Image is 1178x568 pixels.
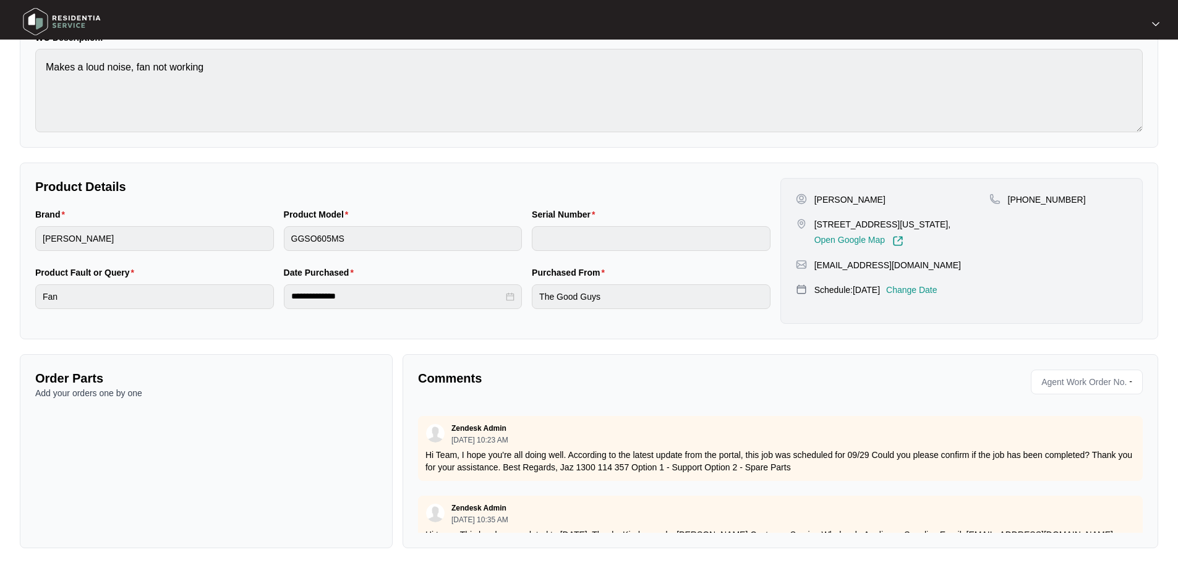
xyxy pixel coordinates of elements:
[814,259,961,271] p: [EMAIL_ADDRESS][DOMAIN_NAME]
[1008,193,1086,206] p: [PHONE_NUMBER]
[796,284,807,295] img: map-pin
[532,226,770,251] input: Serial Number
[35,266,139,279] label: Product Fault or Query
[35,178,770,195] p: Product Details
[35,284,274,309] input: Product Fault or Query
[796,193,807,205] img: user-pin
[35,226,274,251] input: Brand
[426,424,445,443] img: user.svg
[1129,373,1137,391] p: -
[532,208,600,221] label: Serial Number
[532,266,610,279] label: Purchased From
[814,193,886,206] p: [PERSON_NAME]
[35,49,1143,132] textarea: Makes a loud noise, fan not working
[284,226,523,251] input: Product Model
[418,370,772,387] p: Comments
[35,370,377,387] p: Order Parts
[796,259,807,270] img: map-pin
[451,503,506,513] p: Zendesk Admin
[1152,21,1159,27] img: dropdown arrow
[19,3,105,40] img: residentia service logo
[814,235,903,247] a: Open Google Map
[451,516,508,523] p: [DATE] 10:35 AM
[35,387,377,399] p: Add your orders one by one
[451,436,508,444] p: [DATE] 10:23 AM
[451,423,506,433] p: Zendesk Admin
[284,266,359,279] label: Date Purchased
[892,235,903,247] img: Link-External
[989,193,1001,205] img: map-pin
[1036,373,1127,391] span: Agent Work Order No.
[814,284,880,296] p: Schedule: [DATE]
[796,218,807,229] img: map-pin
[886,284,937,296] p: Change Date
[425,449,1135,473] p: Hi Team, I hope you're all doing well. According to the latest update from the portal, this job w...
[532,284,770,309] input: Purchased From
[426,504,445,522] img: user.svg
[284,208,354,221] label: Product Model
[35,208,70,221] label: Brand
[291,290,504,303] input: Date Purchased
[814,218,950,231] p: [STREET_ADDRESS][US_STATE],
